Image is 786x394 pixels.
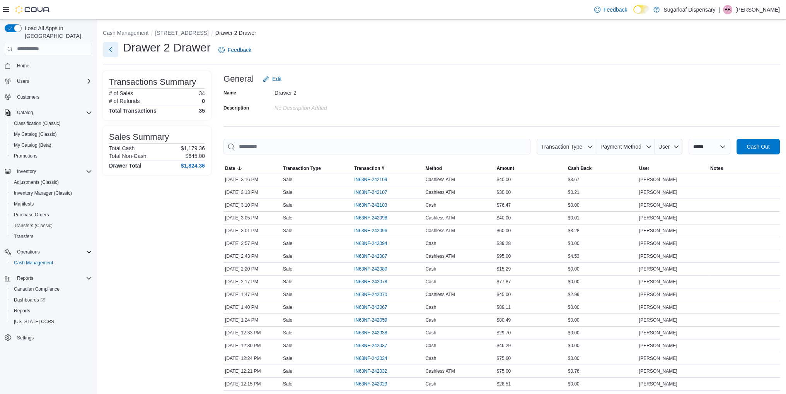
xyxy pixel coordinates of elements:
[425,291,455,298] span: Cashless ATM
[709,164,780,173] button: Notes
[223,315,281,325] div: [DATE] 1:24 PM
[8,231,95,242] button: Transfers
[8,151,95,161] button: Promotions
[8,284,95,295] button: Canadian Compliance
[14,179,59,185] span: Adjustments (Classic)
[596,139,655,154] button: Payment Method
[2,166,95,177] button: Inventory
[14,308,30,314] span: Reports
[604,6,627,14] span: Feedback
[215,42,254,58] a: Feedback
[496,215,511,221] span: $40.00
[354,165,384,171] span: Transaction #
[354,239,395,248] button: IN63NF-242094
[223,105,249,111] label: Description
[354,381,387,387] span: IN63NF-242029
[11,284,92,294] span: Canadian Compliance
[283,343,292,349] p: Sale
[566,290,638,299] div: $2.99
[424,164,495,173] button: Method
[14,61,32,70] a: Home
[639,343,677,349] span: [PERSON_NAME]
[223,354,281,363] div: [DATE] 12:24 PM
[8,257,95,268] button: Cash Management
[109,145,135,151] h6: Total Cash
[2,107,95,118] button: Catalog
[566,264,638,274] div: $0.00
[11,210,52,219] a: Purchase Orders
[496,343,511,349] span: $46.29
[723,5,732,14] div: Brandon Bade
[14,247,92,257] span: Operations
[639,228,677,234] span: [PERSON_NAME]
[655,139,682,154] button: User
[425,240,436,247] span: Cash
[566,188,638,197] div: $0.21
[283,279,292,285] p: Sale
[354,175,395,184] button: IN63NF-242109
[425,279,436,285] span: Cash
[275,102,378,111] div: No Description added
[14,233,33,240] span: Transfers
[283,240,292,247] p: Sale
[8,140,95,151] button: My Catalog (Beta)
[354,189,387,195] span: IN63NF-242107
[14,286,60,292] span: Canadian Compliance
[14,333,37,343] a: Settings
[225,165,235,171] span: Date
[11,258,56,267] a: Cash Management
[496,279,511,285] span: $77.87
[2,332,95,343] button: Settings
[639,215,677,221] span: [PERSON_NAME]
[283,228,292,234] p: Sale
[425,368,455,374] span: Cashless ATM
[109,163,142,169] h4: Drawer Total
[639,202,677,208] span: [PERSON_NAME]
[496,240,511,247] span: $39.28
[283,291,292,298] p: Sale
[15,6,50,14] img: Cova
[354,279,387,285] span: IN63NF-242078
[2,76,95,87] button: Users
[354,266,387,272] span: IN63NF-242080
[283,266,292,272] p: Sale
[283,317,292,323] p: Sale
[272,75,281,83] span: Edit
[283,381,292,387] p: Sale
[566,239,638,248] div: $0.00
[283,304,292,310] p: Sale
[566,226,638,235] div: $3.28
[633,5,650,14] input: Dark Mode
[639,291,677,298] span: [PERSON_NAME]
[223,226,281,235] div: [DATE] 3:01 PM
[425,253,455,259] span: Cashless ATM
[639,381,677,387] span: [PERSON_NAME]
[639,266,677,272] span: [PERSON_NAME]
[639,240,677,247] span: [PERSON_NAME]
[109,98,140,104] h6: # of Refunds
[14,131,57,137] span: My Catalog (Classic)
[223,367,281,376] div: [DATE] 12:21 PM
[11,130,92,139] span: My Catalog (Classic)
[275,87,378,96] div: Drawer 2
[8,305,95,316] button: Reports
[566,303,638,312] div: $0.00
[14,223,53,229] span: Transfers (Classic)
[8,188,95,199] button: Inventory Manager (Classic)
[103,30,148,36] button: Cash Management
[496,304,511,310] span: $89.11
[639,253,677,259] span: [PERSON_NAME]
[223,328,281,337] div: [DATE] 12:33 PM
[639,189,677,195] span: [PERSON_NAME]
[223,164,281,173] button: Date
[17,168,36,175] span: Inventory
[566,341,638,350] div: $0.00
[354,317,387,323] span: IN63NF-242059
[11,199,92,209] span: Manifests
[11,284,63,294] a: Canadian Compliance
[638,164,709,173] button: User
[11,140,55,150] a: My Catalog (Beta)
[354,202,387,208] span: IN63NF-242103
[123,40,211,55] h1: Drawer 2 Drawer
